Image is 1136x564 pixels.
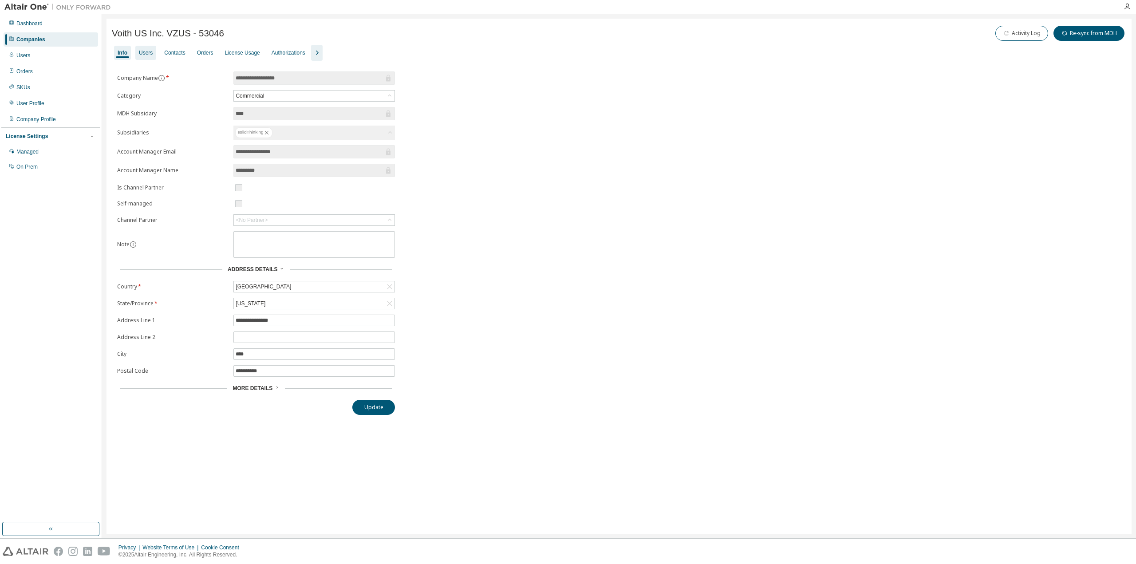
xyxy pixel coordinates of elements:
[995,26,1048,41] button: Activity Log
[117,217,228,224] label: Channel Partner
[197,49,213,56] div: Orders
[117,334,228,341] label: Address Line 2
[6,133,48,140] div: License Settings
[16,148,39,155] div: Managed
[98,547,110,556] img: youtube.svg
[83,547,92,556] img: linkedin.svg
[130,241,137,248] button: information
[234,91,265,101] div: Commercial
[139,49,153,56] div: Users
[234,281,394,292] div: [GEOGRAPHIC_DATA]
[118,551,245,559] p: © 2025 Altair Engineering, Inc. All Rights Reserved.
[117,129,228,136] label: Subsidiaries
[117,351,228,358] label: City
[118,544,142,551] div: Privacy
[16,116,56,123] div: Company Profile
[234,215,394,225] div: <No Partner>
[352,400,395,415] button: Update
[225,49,260,56] div: License Usage
[117,317,228,324] label: Address Line 1
[16,20,43,27] div: Dashboard
[54,547,63,556] img: facebook.svg
[117,167,228,174] label: Account Manager Name
[118,49,127,56] div: Info
[117,300,228,307] label: State/Province
[235,127,272,138] div: solidThinking
[117,110,228,117] label: MDH Subsidary
[234,298,394,309] div: [US_STATE]
[201,544,244,551] div: Cookie Consent
[117,241,130,248] label: Note
[233,126,395,140] div: solidThinking
[117,367,228,375] label: Postal Code
[228,266,277,272] span: Address Details
[16,84,30,91] div: SKUs
[234,299,267,308] div: [US_STATE]
[117,75,228,82] label: Company Name
[164,49,185,56] div: Contacts
[16,52,30,59] div: Users
[236,217,268,224] div: <No Partner>
[3,547,48,556] img: altair_logo.svg
[142,544,201,551] div: Website Terms of Use
[117,92,228,99] label: Category
[16,163,38,170] div: On Prem
[68,547,78,556] img: instagram.svg
[16,68,33,75] div: Orders
[158,75,165,82] button: information
[117,148,228,155] label: Account Manager Email
[4,3,115,12] img: Altair One
[16,36,45,43] div: Companies
[117,184,228,191] label: Is Channel Partner
[16,100,44,107] div: User Profile
[233,385,272,391] span: More Details
[117,200,228,207] label: Self-managed
[117,283,228,290] label: Country
[1053,26,1124,41] button: Re-sync from MDH
[272,49,305,56] div: Authorizations
[234,91,394,101] div: Commercial
[234,282,292,292] div: [GEOGRAPHIC_DATA]
[112,28,224,39] span: Voith US Inc. VZUS - 53046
